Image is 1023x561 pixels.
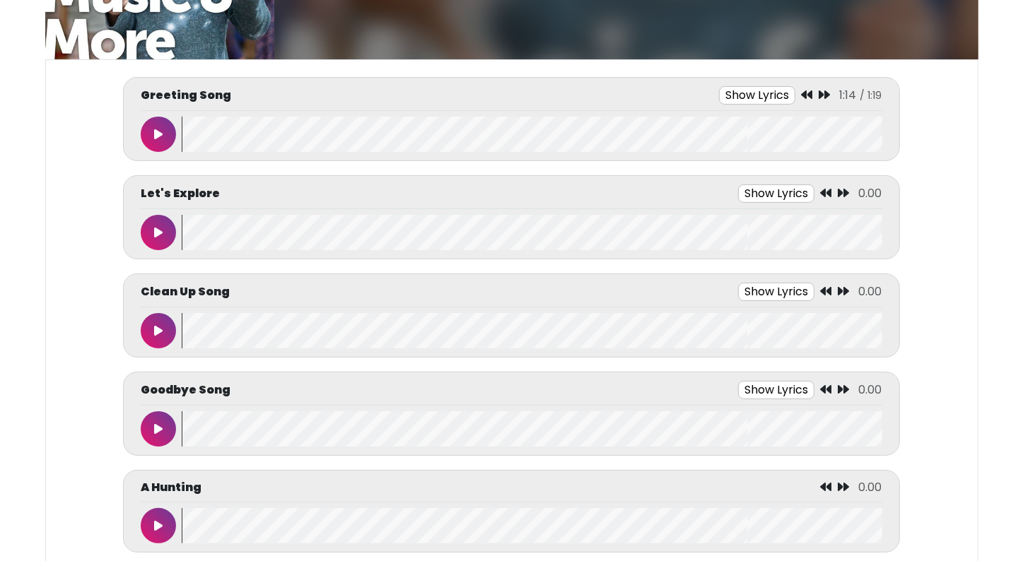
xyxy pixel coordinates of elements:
[738,184,814,203] button: Show Lyrics
[738,381,814,399] button: Show Lyrics
[840,87,857,103] span: 1:14
[141,382,230,398] p: Goodbye Song
[859,382,882,398] span: 0.00
[141,479,201,496] p: A Hunting
[859,283,882,300] span: 0.00
[141,87,231,104] p: Greeting Song
[738,283,814,301] button: Show Lyrics
[859,185,882,201] span: 0.00
[859,479,882,495] span: 0.00
[719,86,795,105] button: Show Lyrics
[141,283,230,300] p: Clean Up Song
[860,88,882,102] span: / 1:19
[141,185,220,202] p: Let's Explore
